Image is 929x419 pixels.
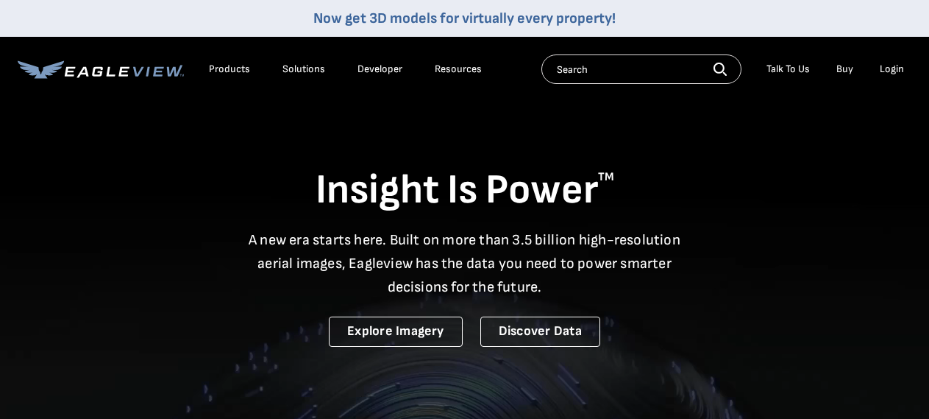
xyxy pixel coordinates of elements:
a: Now get 3D models for virtually every property! [313,10,616,27]
input: Search [541,54,741,84]
a: Developer [357,63,402,76]
div: Products [209,63,250,76]
div: Solutions [282,63,325,76]
div: Resources [435,63,482,76]
a: Discover Data [480,317,600,347]
a: Buy [836,63,853,76]
div: Login [880,63,904,76]
p: A new era starts here. Built on more than 3.5 billion high-resolution aerial images, Eagleview ha... [240,228,690,299]
div: Talk To Us [766,63,810,76]
sup: TM [598,170,614,184]
h1: Insight Is Power [18,165,911,216]
a: Explore Imagery [329,317,463,347]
